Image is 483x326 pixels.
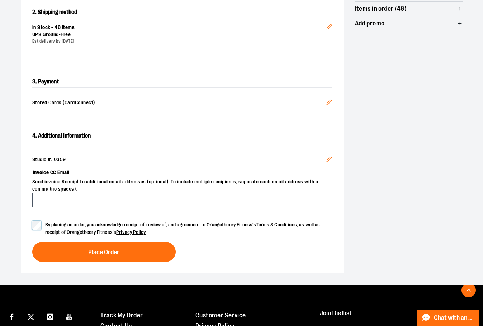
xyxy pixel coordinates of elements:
a: Terms & Conditions [256,222,297,227]
button: Back To Top [461,283,476,297]
div: UPS Ground - [32,31,326,38]
h2: 3. Payment [32,76,332,88]
input: By placing an order, you acknowledge receipt of, review of, and agreement to Orangetheory Fitness... [32,221,41,230]
button: Chat with an Expert [417,310,479,326]
button: Add promo [355,16,463,31]
span: Add promo [355,20,385,27]
button: Edit [321,94,338,113]
a: Visit our X page [25,310,37,322]
span: By placing an order, you acknowledge receipt of, review of, and agreement to Orangetheory Fitness... [45,222,320,235]
a: Visit our Youtube page [63,310,76,322]
button: Edit [321,13,338,38]
a: Customer Service [195,312,246,319]
button: Items in order (46) [355,2,463,16]
span: Send invoice Receipt to additional email addresses (optional). To include multiple recipients, se... [32,178,332,193]
span: Chat with an Expert [434,315,474,321]
label: Invoice CC Email [32,166,332,178]
a: Track My Order [100,312,143,319]
a: Visit our Facebook page [5,310,18,322]
div: Est delivery by [DATE] [32,38,326,44]
span: Items in order (46) [355,5,407,12]
h2: 2. Shipping method [32,6,332,18]
a: Visit our Instagram page [44,310,56,322]
img: Twitter [28,314,34,320]
h2: 4. Additional Information [32,130,332,142]
div: In Stock - 46 items [32,24,326,31]
button: Place Order [32,242,176,262]
h4: Join the List [320,310,470,323]
span: Place Order [88,249,119,256]
div: Studio #: 0359 [32,156,332,163]
span: Stored Cards (CardConnect) [32,99,326,107]
button: Edit [321,150,338,170]
a: Privacy Policy [116,229,146,235]
span: Free [61,32,71,37]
